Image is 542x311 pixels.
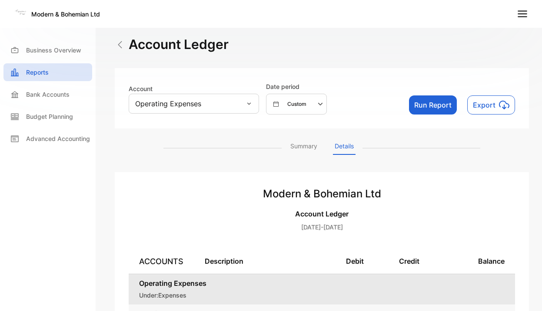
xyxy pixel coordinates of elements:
h2: Account Ledger [129,35,229,54]
th: Credit [374,249,430,274]
img: icon [499,100,509,110]
a: Bank Accounts [3,85,92,103]
th: ACCOUNTS [129,249,194,274]
p: Operating Expenses [139,278,505,288]
a: Reports [3,63,92,81]
button: Exporticon [467,95,515,115]
th: Debit [296,249,374,274]
img: Arrow [115,39,125,50]
p: Custom [287,100,306,108]
label: Account [129,85,153,92]
p: Details [333,141,356,155]
h3: Modern & Bohemian Ltd [129,186,515,202]
p: [DATE]-[DATE] [129,223,515,232]
p: Date period [266,82,327,91]
p: Under: Expenses [139,291,505,300]
th: Description [194,249,296,274]
p: Export [473,100,495,110]
iframe: LiveChat chat widget [505,275,542,311]
p: Bank Accounts [26,90,70,99]
p: Modern & Bohemian Ltd [31,10,100,19]
p: Advanced Accounting [26,134,90,143]
a: Advanced Accounting [3,130,92,147]
a: Budget Planning [3,108,92,125]
p: Business Overview [26,46,81,55]
p: Reports [26,68,49,77]
p: Operating Expenses [135,98,201,109]
p: Summary [289,141,319,155]
p: Account Ledger [129,209,515,219]
img: Logo [14,6,27,19]
a: Business Overview [3,41,92,59]
p: Budget Planning [26,112,73,121]
button: Custom [266,94,327,115]
th: Balance [430,249,515,274]
button: Run Report [409,95,457,115]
